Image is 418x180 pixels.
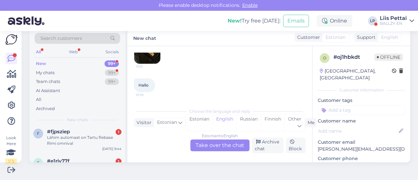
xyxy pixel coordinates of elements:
img: Askly Logo [5,34,18,45]
div: Finnish [261,114,284,131]
div: Liis Pettai [380,16,407,21]
div: Online [317,15,352,27]
p: Customer tags [318,97,405,104]
div: Visitor [134,119,152,126]
div: Block [286,138,306,153]
div: Request phone number [318,162,377,171]
span: 10:19 [136,92,160,97]
p: Customer phone [318,155,405,162]
a: Liis PettaiBALLZY EN [380,16,414,26]
div: Choose the language and reply [134,108,306,114]
span: Hallo [138,83,149,88]
div: All [36,96,41,103]
div: 99+ [105,78,119,85]
input: Add name [318,127,397,135]
div: Estonian [186,114,213,131]
div: Russian [236,114,261,131]
span: #e1riv77f [47,158,70,164]
div: 1 [116,129,121,135]
div: New [36,60,46,67]
div: Take over the chat [190,139,249,151]
p: Customer name [318,118,405,124]
div: Team chats [36,78,60,85]
input: Add a tag [318,105,405,115]
div: # oj1hbkdt [333,53,374,61]
div: Lähim automaat on Tartu Rebase Rimi omnival [47,135,121,146]
div: Try free [DATE]: [228,17,281,25]
div: Customer information [318,87,405,93]
div: Web [68,48,79,56]
div: LP [368,16,377,25]
b: New! [228,18,242,24]
button: Emails [283,15,309,27]
div: My chats [36,70,55,76]
span: English [381,34,398,41]
div: 1 [116,158,121,164]
div: Socials [104,48,120,56]
div: Me [305,119,314,126]
div: Archive chat [252,138,284,153]
label: New chat [133,33,156,42]
div: AI Assistant [36,88,60,94]
div: All [35,48,42,56]
div: English [213,114,236,131]
p: [PERSON_NAME][EMAIL_ADDRESS][DOMAIN_NAME] [318,146,405,153]
p: Customer email [318,139,405,146]
div: Support [354,34,376,41]
div: 99+ [105,70,119,76]
span: Estonian [326,34,346,41]
span: Search customers [40,35,82,42]
div: [GEOGRAPHIC_DATA], [GEOGRAPHIC_DATA] [320,68,392,81]
span: New chats [67,117,88,123]
span: o [323,56,326,60]
div: Customer [295,34,320,41]
div: Estonian to English [202,133,238,139]
span: Enable [240,2,260,8]
span: Other [288,116,301,122]
span: Offline [374,54,403,61]
div: Archived [36,106,55,112]
div: 1 / 3 [5,158,17,164]
span: #fjpsziep [47,129,70,135]
div: [DATE] 9:44 [102,146,121,151]
span: e [37,160,40,165]
div: 99+ [104,60,119,67]
span: f [37,131,40,136]
div: BALLZY EN [380,21,407,26]
span: Estonian [157,119,177,126]
div: Look Here [5,135,17,164]
span: 9:33 [136,64,161,69]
